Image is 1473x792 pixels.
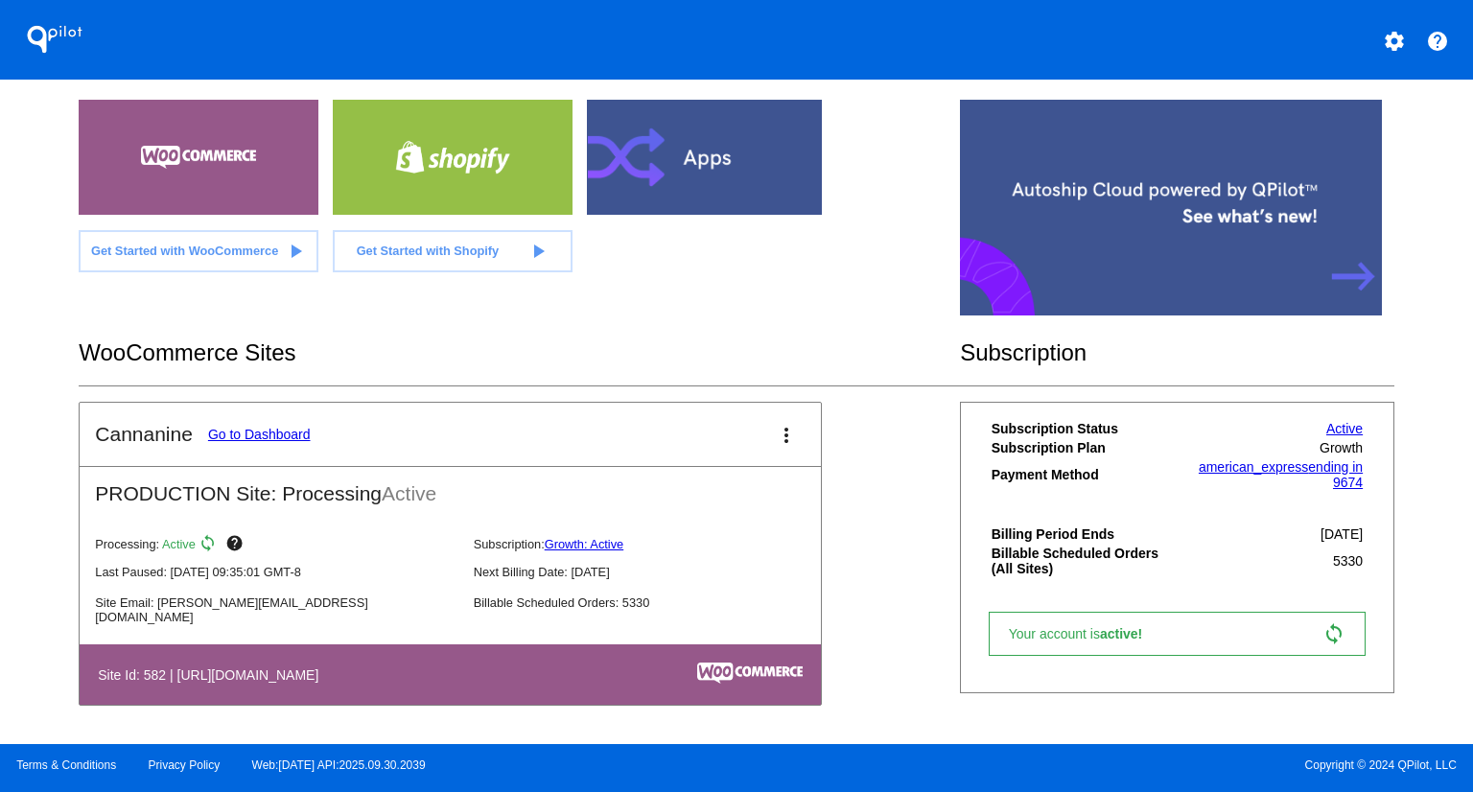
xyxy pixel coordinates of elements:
h1: QPilot [16,20,93,58]
th: Subscription Plan [991,439,1178,456]
mat-icon: sync [199,534,222,557]
h2: WooCommerce Sites [79,339,960,366]
a: Growth: Active [545,537,624,551]
span: active! [1100,626,1152,641]
p: Billable Scheduled Orders: 5330 [474,595,836,610]
th: Billable Scheduled Orders (All Sites) [991,545,1178,577]
h2: Subscription [960,339,1394,366]
a: Go to Dashboard [208,427,311,442]
a: american_expressending in 9674 [1199,459,1363,490]
h2: Cannanine [95,423,193,446]
p: Processing: [95,534,457,557]
span: Your account is [1009,626,1162,641]
a: Get Started with Shopify [333,230,573,272]
p: Next Billing Date: [DATE] [474,565,836,579]
th: Payment Method [991,458,1178,491]
a: Web:[DATE] API:2025.09.30.2039 [252,758,426,772]
mat-icon: play_arrow [284,240,307,263]
h2: PRODUCTION Site: Processing [80,467,821,505]
span: Active [382,482,436,504]
span: [DATE] [1321,526,1363,542]
th: Billing Period Ends [991,525,1178,543]
span: Growth [1320,440,1363,455]
span: Get Started with Shopify [357,244,500,258]
mat-icon: more_vert [775,424,798,447]
a: Your account isactive! sync [989,612,1366,656]
a: Terms & Conditions [16,758,116,772]
h4: Site Id: 582 | [URL][DOMAIN_NAME] [98,667,328,683]
span: american_express [1199,459,1308,475]
span: Copyright © 2024 QPilot, LLC [753,758,1457,772]
mat-icon: settings [1383,30,1406,53]
p: Subscription: [474,537,836,551]
mat-icon: help [225,534,248,557]
p: Site Email: [PERSON_NAME][EMAIL_ADDRESS][DOMAIN_NAME] [95,595,457,624]
mat-icon: sync [1322,622,1345,645]
p: Last Paused: [DATE] 09:35:01 GMT-8 [95,565,457,579]
th: Subscription Status [991,420,1178,437]
span: Active [162,537,196,551]
a: Active [1326,421,1363,436]
mat-icon: help [1426,30,1449,53]
a: Get Started with WooCommerce [79,230,318,272]
a: Privacy Policy [149,758,221,772]
span: 5330 [1333,553,1363,569]
mat-icon: play_arrow [526,240,549,263]
span: Get Started with WooCommerce [91,244,278,258]
img: c53aa0e5-ae75-48aa-9bee-956650975ee5 [697,663,803,684]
